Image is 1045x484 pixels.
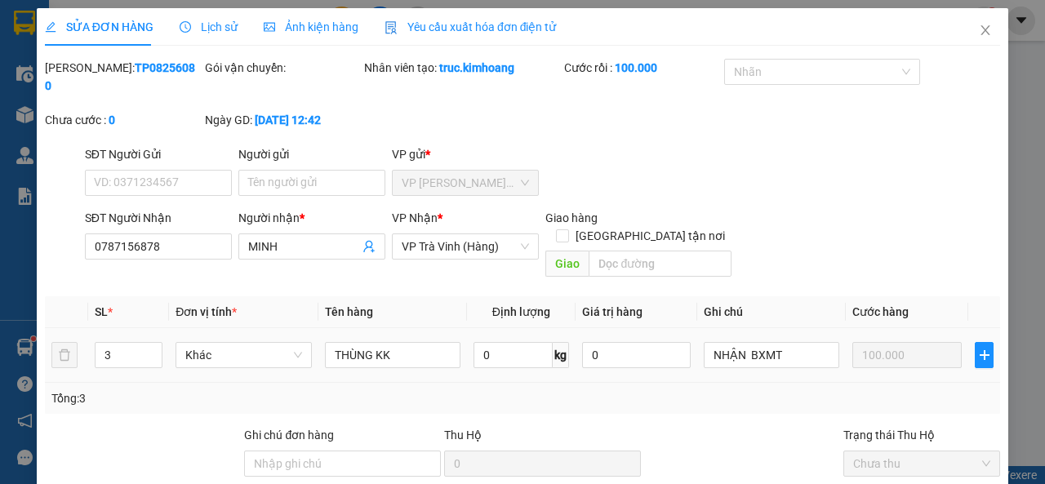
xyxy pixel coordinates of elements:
div: VP gửi [392,145,539,163]
label: Ghi chú đơn hàng [244,428,334,442]
span: [GEOGRAPHIC_DATA] tận nơi [569,227,731,245]
span: VP Trà Vinh (Hàng) [402,234,529,259]
span: 0395588075 - [7,88,150,104]
button: plus [975,342,994,368]
img: icon [385,21,398,34]
div: Gói vận chuyển: [205,59,362,77]
span: Định lượng [492,305,550,318]
span: Cước hàng [852,305,909,318]
span: Lịch sử [180,20,238,33]
b: truc.kimhoang [439,61,514,74]
span: Tên hàng [325,305,373,318]
span: Giao [545,251,589,277]
button: Close [963,8,1008,54]
span: Giá trị hàng [582,305,643,318]
div: Chưa cước : [45,111,202,129]
span: VP Nhận [392,211,438,224]
span: user-add [362,240,376,253]
p: NHẬN: [7,70,238,86]
input: Ghi chú đơn hàng [244,451,441,477]
div: Tổng: 3 [51,389,405,407]
span: SL [95,305,108,318]
p: GỬI: [7,32,238,63]
div: [PERSON_NAME]: [45,59,202,95]
div: Trạng thái Thu Hộ [843,426,1000,444]
span: SỬA ĐƠN HÀNG [45,20,153,33]
div: SĐT Người Nhận [85,209,232,227]
div: Nhân viên tạo: [364,59,561,77]
div: Ngày GD: [205,111,362,129]
span: Khác [185,343,301,367]
div: SĐT Người Gửi [85,145,232,163]
strong: BIÊN NHẬN GỬI HÀNG [55,9,189,24]
th: Ghi chú [697,296,846,328]
div: Người gửi [238,145,385,163]
b: 0 [109,113,115,127]
span: Đơn vị tính [176,305,237,318]
span: kg [553,342,569,368]
span: GIAO: [7,106,108,122]
span: Yêu cầu xuất hóa đơn điện tử [385,20,557,33]
b: [DATE] 12:42 [255,113,321,127]
input: 0 [852,342,962,368]
span: VP Trà Vinh (Hàng) [46,70,158,86]
input: Ghi Chú [704,342,839,368]
input: VD: Bàn, Ghế [325,342,460,368]
input: Dọc đường [589,251,731,277]
span: VP Trần Phú (Hàng) [402,171,529,195]
div: Người nhận [238,209,385,227]
span: clock-circle [180,21,191,33]
span: NGỌC YẾN [87,88,150,104]
span: Thu Hộ [444,428,482,442]
b: 100.000 [615,61,657,74]
span: Giao hàng [545,211,598,224]
span: Ảnh kiện hàng [264,20,358,33]
button: delete [51,342,78,368]
div: Cước rồi : [564,59,721,77]
span: KO BAO BỂ [42,106,108,122]
span: VP [PERSON_NAME] ([GEOGRAPHIC_DATA]) - [7,32,152,63]
span: edit [45,21,56,33]
span: picture [264,21,275,33]
span: close [979,24,992,37]
span: plus [976,349,993,362]
span: Chưa thu [853,451,990,476]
